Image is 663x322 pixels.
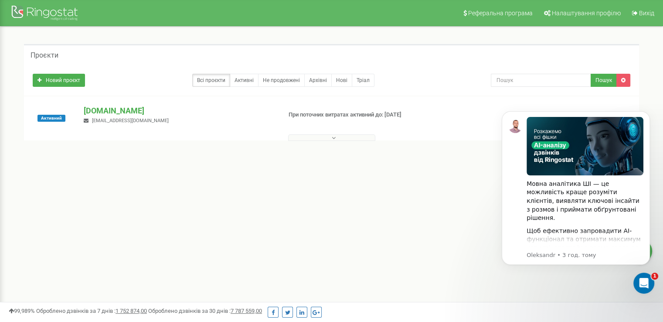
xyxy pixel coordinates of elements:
[491,74,591,87] input: Пошук
[352,74,374,87] a: Тріал
[331,74,352,87] a: Нові
[192,74,230,87] a: Всі проєкти
[92,118,169,123] span: [EMAIL_ADDRESS][DOMAIN_NAME]
[31,51,58,59] h5: Проєкти
[633,273,654,294] iframe: Intercom live chat
[231,308,262,314] u: 7 787 559,00
[9,308,35,314] span: 99,989%
[148,308,262,314] span: Оброблено дзвінків за 30 днів :
[258,74,305,87] a: Не продовжені
[36,308,147,314] span: Оброблено дзвінків за 7 днів :
[639,10,654,17] span: Вихід
[552,10,621,17] span: Налаштування профілю
[84,105,274,116] p: [DOMAIN_NAME]
[37,115,65,122] span: Активний
[289,111,428,119] p: При поточних витратах активний до: [DATE]
[33,74,85,87] a: Новий проєкт
[468,10,533,17] span: Реферальна програма
[651,273,658,280] span: 1
[304,74,332,87] a: Архівні
[116,308,147,314] u: 1 752 874,00
[230,74,258,87] a: Активні
[489,98,663,298] iframe: Intercom notifications повідомлення
[591,74,617,87] button: Пошук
